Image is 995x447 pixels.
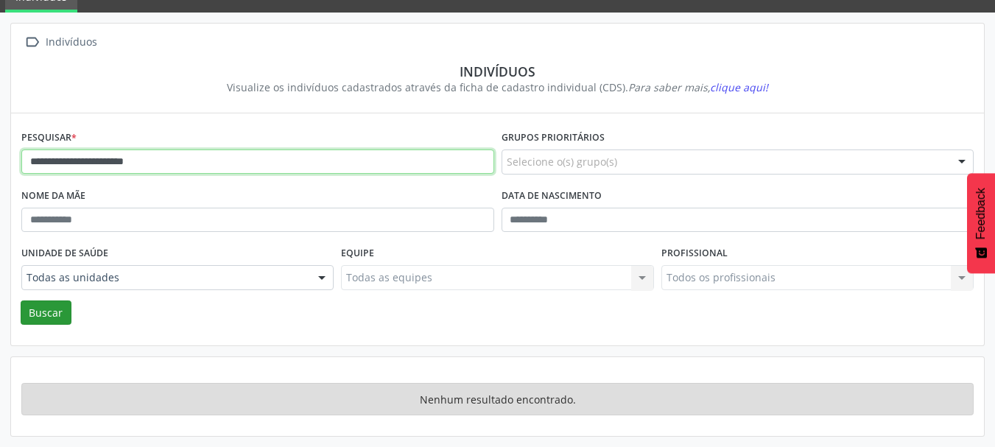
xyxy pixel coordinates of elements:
[21,185,85,208] label: Nome da mãe
[974,188,988,239] span: Feedback
[43,32,99,53] div: Indivíduos
[502,127,605,149] label: Grupos prioritários
[21,127,77,149] label: Pesquisar
[341,242,374,265] label: Equipe
[710,80,768,94] span: clique aqui!
[21,383,974,415] div: Nenhum resultado encontrado.
[21,300,71,325] button: Buscar
[21,32,43,53] i: 
[32,80,963,95] div: Visualize os indivíduos cadastrados através da ficha de cadastro individual (CDS).
[21,32,99,53] a:  Indivíduos
[661,242,728,265] label: Profissional
[967,173,995,273] button: Feedback - Mostrar pesquisa
[27,270,303,285] span: Todas as unidades
[32,63,963,80] div: Indivíduos
[628,80,768,94] i: Para saber mais,
[21,242,108,265] label: Unidade de saúde
[502,185,602,208] label: Data de nascimento
[507,154,617,169] span: Selecione o(s) grupo(s)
